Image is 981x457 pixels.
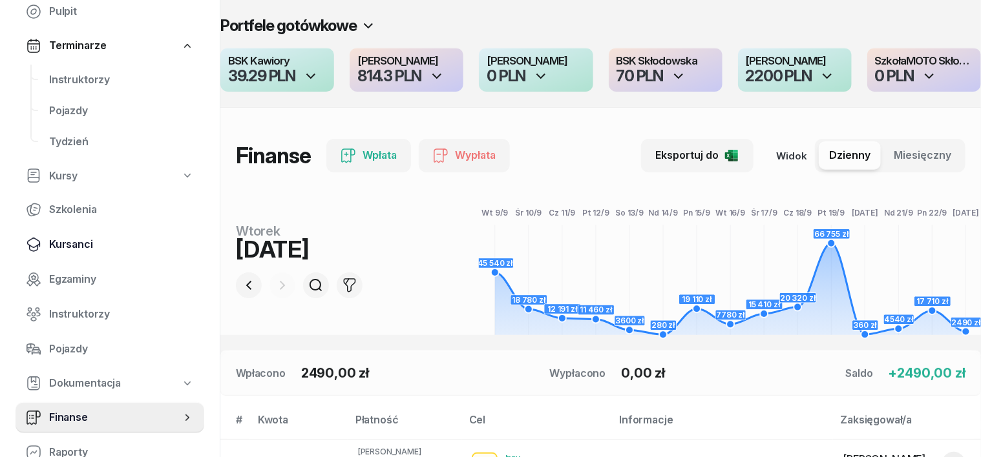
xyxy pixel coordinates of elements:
[358,447,421,456] span: [PERSON_NAME]
[746,56,844,67] h4: [PERSON_NAME]
[357,68,421,84] div: 814.3 PLN
[738,48,852,92] button: [PERSON_NAME]2200 PLN
[649,208,679,218] tspan: Nd 14/9
[49,341,194,358] span: Pojazdy
[609,48,723,92] button: BSK Skłodowska70 PLN
[357,56,456,67] h4: [PERSON_NAME]
[875,68,914,84] div: 0 PLN
[889,365,898,381] span: +
[16,369,204,398] a: Dokumentacja
[953,208,979,218] tspan: [DATE]
[220,15,357,36] h2: Portfele gotówkowe
[49,306,194,323] span: Instruktorzy
[228,68,295,84] div: 39.29 PLN
[49,409,181,426] span: Finanse
[49,72,194,88] span: Instruktorzy
[611,411,832,439] th: Informacje
[49,236,194,253] span: Kursanci
[751,207,777,218] tspan: Śr 17/9
[236,144,311,167] h1: Finanse
[818,208,845,218] tspan: Pt 19/9
[550,365,606,381] div: Wypłacono
[341,147,397,164] div: Wpłata
[852,208,878,218] tspan: [DATE]
[884,208,913,218] tspan: Nd 21/9
[641,139,754,172] button: Eksportuj do
[220,48,334,92] button: BSK Kawiory39.29 PLN
[16,194,204,225] a: Szkolenia
[49,103,194,119] span: Pojazdy
[716,208,746,218] tspan: Wt 16/9
[819,141,881,170] button: Dzienny
[220,411,250,439] th: #
[16,229,204,260] a: Kursanci
[16,334,204,365] a: Pojazdy
[236,365,286,381] div: Wpłacono
[867,48,981,92] button: SzkołaMOTO Skłodowska0 PLN
[617,68,664,84] div: 70 PLN
[16,161,204,191] a: Kursy
[16,31,204,61] a: Terminarze
[49,37,106,54] span: Terminarze
[479,48,593,92] button: [PERSON_NAME]0 PLN
[236,225,396,238] div: wtorek
[883,141,962,170] button: Miesięczny
[846,365,873,381] div: Saldo
[746,68,812,84] div: 2200 PLN
[39,96,204,127] a: Pojazdy
[433,147,496,164] div: Wypłata
[228,56,326,67] h4: BSK Kawiory
[655,147,739,164] div: Eksportuj do
[487,68,525,84] div: 0 PLN
[894,147,951,164] span: Miesięczny
[39,127,204,157] a: Tydzień
[350,48,463,92] button: [PERSON_NAME]814.3 PLN
[16,402,204,433] a: Finanse
[684,208,711,218] tspan: Pn 15/9
[236,238,396,261] div: [DATE]
[49,201,194,218] span: Szkolenia
[461,411,612,439] th: Cel
[918,208,947,218] tspan: Pn 22/9
[549,208,576,218] tspan: Cz 11/9
[419,139,510,172] button: Wypłata
[617,56,715,67] h4: BSK Skłodowska
[326,139,411,172] button: Wpłata
[49,134,194,150] span: Tydzień
[49,375,121,392] span: Dokumentacja
[487,56,585,67] h4: [PERSON_NAME]
[49,168,78,185] span: Kursy
[348,411,461,439] th: Płatność
[516,207,542,218] tspan: Śr 10/9
[784,208,812,218] tspan: Cz 18/9
[49,271,194,288] span: Egzaminy
[39,65,204,96] a: Instruktorzy
[49,3,194,20] span: Pulpit
[829,147,870,164] span: Dzienny
[615,208,644,218] tspan: So 13/9
[582,208,609,218] tspan: Pt 12/9
[250,411,348,439] th: Kwota
[482,208,509,218] tspan: Wt 9/9
[16,299,204,330] a: Instruktorzy
[16,264,204,295] a: Egzaminy
[875,56,973,67] h4: SzkołaMOTO Skłodowska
